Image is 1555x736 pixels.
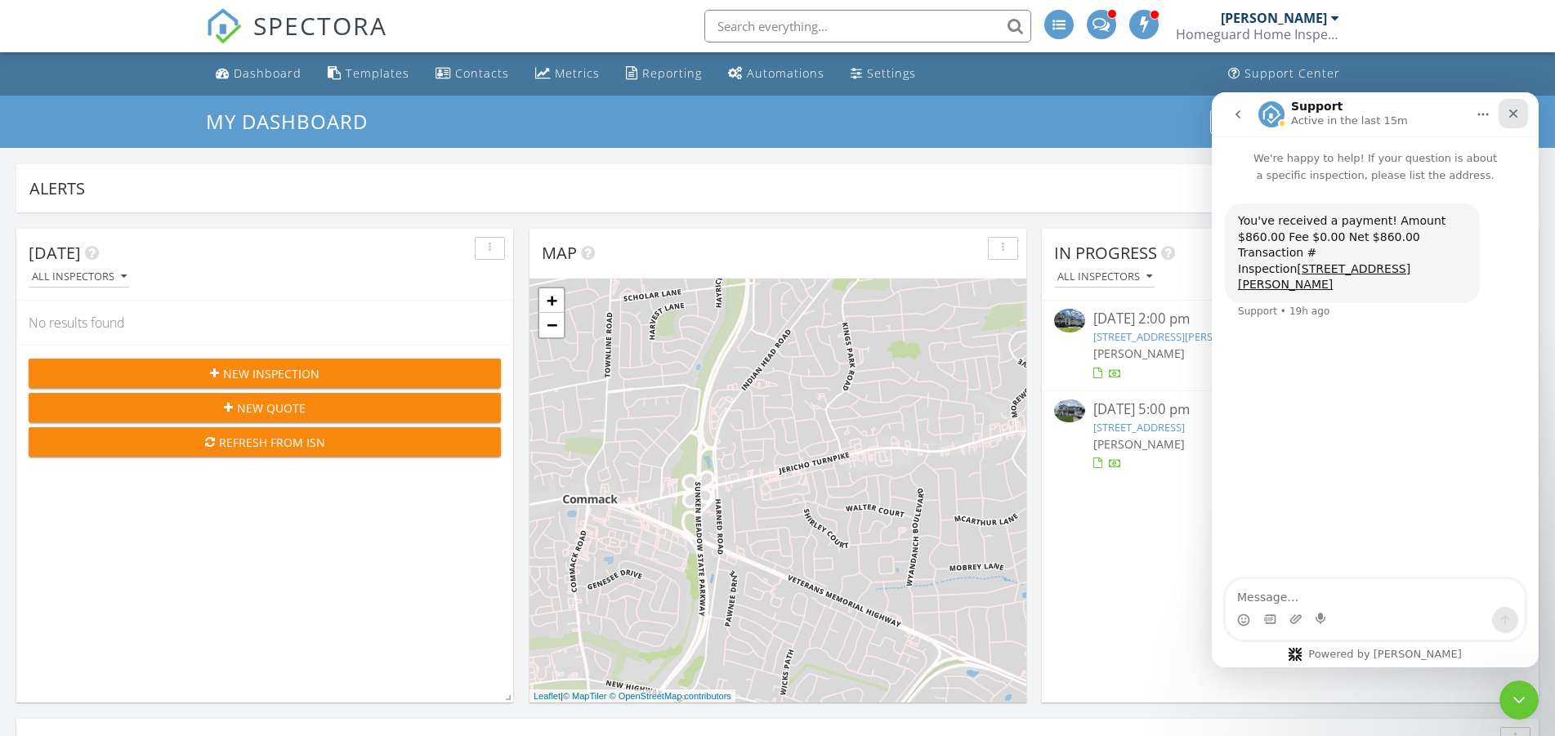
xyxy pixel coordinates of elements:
[1499,680,1539,720] iframe: Intercom live chat
[1054,266,1155,288] button: All Inspectors
[1093,399,1487,420] div: [DATE] 5:00 pm
[619,59,708,89] a: Reporting
[346,65,409,81] div: Templates
[722,59,831,89] a: Automations (Advanced)
[253,8,387,42] span: SPECTORA
[539,313,564,337] a: Zoom out
[1054,309,1085,332] img: 9362951%2Freports%2F4bf3da80-74ac-4683-8534-bb4cb95c4743%2Fcover_photos%2FmmNJwhASccNsdHDfSWaT%2F...
[234,65,302,81] div: Dashboard
[704,10,1031,42] input: Search everything...
[539,288,564,313] a: Zoom in
[321,59,416,89] a: Templates
[555,65,600,81] div: Metrics
[1093,346,1185,361] span: [PERSON_NAME]
[610,691,731,701] a: © OpenStreetMap contributors
[29,266,130,288] button: All Inspectors
[1093,309,1487,329] div: [DATE] 2:00 pm
[1221,10,1327,26] div: [PERSON_NAME]
[1176,26,1339,42] div: Homeguard Home Inspections LLC
[29,359,501,388] button: New Inspection
[223,365,319,382] span: New Inspection
[1054,242,1157,264] span: In Progress
[534,691,561,701] a: Leaflet
[1054,399,1526,472] a: [DATE] 5:00 pm [STREET_ADDRESS] [PERSON_NAME]
[1054,399,1085,423] img: 9368141%2Freports%2F1f5a4f5a-0603-478c-839e-fdd14deff53a%2Fcover_photos%2F9pZDpQLl5POC66ugnYL7%2F...
[1212,92,1539,667] iframe: Intercom live chat
[206,8,242,44] img: The Best Home Inspection Software - Spectora
[209,59,308,89] a: Dashboard
[563,691,607,701] a: © MapTiler
[42,434,488,451] div: Refresh from ISN
[237,399,306,417] span: New Quote
[1244,65,1340,81] div: Support Center
[1210,110,1298,133] button: Dashboards
[1093,436,1185,452] span: [PERSON_NAME]
[16,301,513,345] div: No results found
[642,65,702,81] div: Reporting
[530,689,735,703] div: |
[29,393,501,422] button: New Quote
[1222,59,1347,89] a: Support Center
[29,177,1502,199] div: Alerts
[429,59,516,89] a: Contacts
[1093,420,1185,435] a: [STREET_ADDRESS]
[1054,309,1526,381] a: [DATE] 2:00 pm [STREET_ADDRESS][PERSON_NAME] [PERSON_NAME]
[1093,329,1267,344] a: [STREET_ADDRESS][PERSON_NAME]
[29,427,501,457] button: Refresh from ISN
[206,108,382,135] a: My Dashboard
[455,65,509,81] div: Contacts
[747,65,824,81] div: Automations
[542,242,577,264] span: Map
[206,22,387,56] a: SPECTORA
[529,59,606,89] a: Metrics
[32,271,127,283] div: All Inspectors
[867,65,916,81] div: Settings
[29,242,81,264] span: [DATE]
[1057,271,1152,283] div: All Inspectors
[844,59,923,89] a: Settings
